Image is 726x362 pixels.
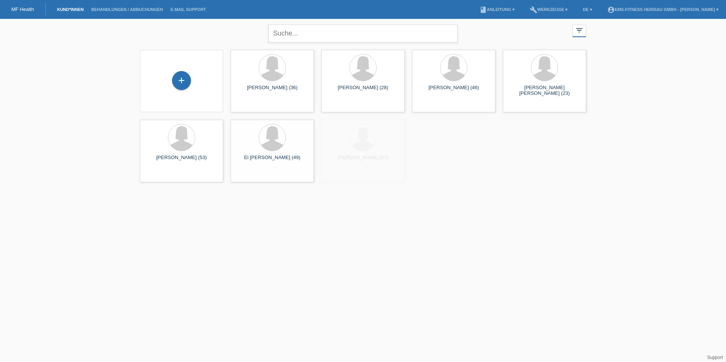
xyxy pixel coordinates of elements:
[526,7,572,12] a: buildWerkzeuge ▾
[237,155,308,167] div: El [PERSON_NAME] (49)
[146,155,217,167] div: [PERSON_NAME] (53)
[87,7,167,12] a: Behandlungen / Abbuchungen
[237,85,308,97] div: [PERSON_NAME] (36)
[579,7,596,12] a: DE ▾
[530,6,537,14] i: build
[327,155,399,167] div: [PERSON_NAME] (67)
[607,6,615,14] i: account_circle
[509,85,580,97] div: [PERSON_NAME] [PERSON_NAME] (23)
[268,25,458,42] input: Suche...
[53,7,87,12] a: Kund*innen
[603,7,722,12] a: account_circleEMS-Fitness Herisau GmbH - [PERSON_NAME] ▾
[167,7,210,12] a: E-Mail Support
[476,7,518,12] a: bookAnleitung ▾
[707,355,723,360] a: Support
[418,85,489,97] div: [PERSON_NAME] (46)
[11,6,34,12] a: MF Health
[575,26,583,34] i: filter_list
[327,85,399,97] div: [PERSON_NAME] (28)
[172,74,191,87] div: Kund*in hinzufügen
[479,6,487,14] i: book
